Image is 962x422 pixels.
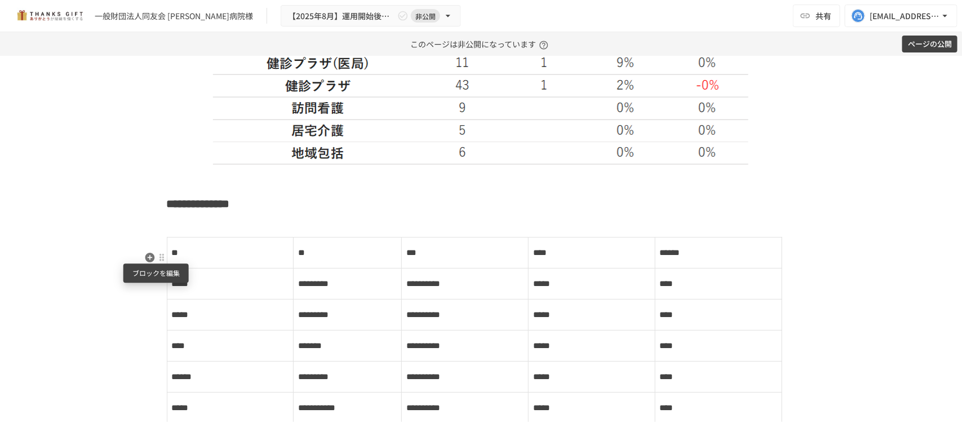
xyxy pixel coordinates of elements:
span: 非公開 [411,10,440,22]
span: 共有 [815,10,831,22]
img: mMP1OxWUAhQbsRWCurg7vIHe5HqDpP7qZo7fRoNLXQh [14,7,86,25]
span: 【2025年8月】運用開始後振り返りミーティング [288,9,395,23]
button: 共有 [793,5,840,27]
p: このページは非公開になっています [410,32,552,56]
div: 一般財団法人同友会 [PERSON_NAME]病院様 [95,10,253,22]
div: ブロックを編集 [123,264,189,283]
div: [EMAIL_ADDRESS][DOMAIN_NAME] [870,9,939,23]
button: [EMAIL_ADDRESS][DOMAIN_NAME] [845,5,957,27]
button: ページの公開 [902,36,957,53]
button: 【2025年8月】運用開始後振り返りミーティング非公開 [281,5,461,27]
